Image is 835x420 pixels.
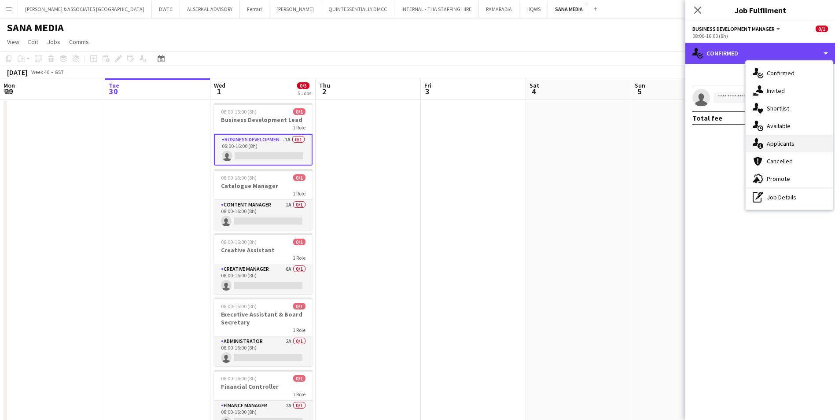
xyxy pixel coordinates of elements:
[767,140,795,147] span: Applicants
[293,190,305,197] span: 1 Role
[685,43,835,64] div: Confirmed
[767,87,785,95] span: Invited
[221,239,257,245] span: 08:00-16:00 (8h)
[293,108,305,115] span: 0/1
[479,0,519,18] button: RAMARABIA
[692,26,782,32] button: Business Development Manager
[321,0,394,18] button: QUINTESSENTIALLY DMCC
[767,122,791,130] span: Available
[221,174,257,181] span: 08:00-16:00 (8h)
[47,38,60,46] span: Jobs
[109,81,119,89] span: Tue
[214,233,313,294] app-job-card: 08:00-16:00 (8h)0/1Creative Assistant1 RoleCreative Manager6A0/108:00-16:00 (8h)
[692,33,828,39] div: 08:00-16:00 (8h)
[423,86,431,96] span: 3
[293,174,305,181] span: 0/1
[746,188,833,206] div: Job Details
[240,0,269,18] button: Ferrari
[55,69,64,75] div: GST
[767,104,789,112] span: Shortlist
[214,264,313,294] app-card-role: Creative Manager6A0/108:00-16:00 (8h)
[44,36,64,48] a: Jobs
[214,298,313,366] app-job-card: 08:00-16:00 (8h)0/1Executive Assistant & Board Secretary1 RoleAdministrator2A0/108:00-16:00 (8h)
[528,86,539,96] span: 4
[18,0,152,18] button: [PERSON_NAME] & ASSOCIATES [GEOGRAPHIC_DATA]
[318,86,330,96] span: 2
[692,26,775,32] span: Business Development Manager
[269,0,321,18] button: [PERSON_NAME]
[293,239,305,245] span: 0/1
[152,0,180,18] button: DWTC
[66,36,92,48] a: Comms
[4,36,23,48] a: View
[293,391,305,398] span: 1 Role
[213,86,225,96] span: 1
[297,82,309,89] span: 0/5
[4,81,15,89] span: Mon
[424,81,431,89] span: Fri
[214,310,313,326] h3: Executive Assistant & Board Secretary
[214,246,313,254] h3: Creative Assistant
[767,175,790,183] span: Promote
[293,303,305,309] span: 0/1
[221,375,257,382] span: 08:00-16:00 (8h)
[2,86,15,96] span: 29
[692,114,722,122] div: Total fee
[519,0,548,18] button: HQWS
[293,124,305,131] span: 1 Role
[25,36,42,48] a: Edit
[214,81,225,89] span: Wed
[221,108,257,115] span: 08:00-16:00 (8h)
[530,81,539,89] span: Sat
[298,90,311,96] div: 5 Jobs
[221,303,257,309] span: 08:00-16:00 (8h)
[214,383,313,391] h3: Financial Controller
[214,134,313,166] app-card-role: Business Development Manager1A0/108:00-16:00 (8h)
[214,169,313,230] app-job-card: 08:00-16:00 (8h)0/1Catalogue Manager1 RoleContent Manager1A0/108:00-16:00 (8h)
[293,254,305,261] span: 1 Role
[635,81,645,89] span: Sun
[29,69,51,75] span: Week 40
[214,200,313,230] app-card-role: Content Manager1A0/108:00-16:00 (8h)
[214,103,313,166] app-job-card: 08:00-16:00 (8h)0/1Business Development Lead1 RoleBusiness Development Manager1A0/108:00-16:00 (8h)
[319,81,330,89] span: Thu
[214,116,313,124] h3: Business Development Lead
[548,0,590,18] button: SANA MEDIA
[214,336,313,366] app-card-role: Administrator2A0/108:00-16:00 (8h)
[767,69,795,77] span: Confirmed
[394,0,479,18] button: INTERNAL - THA STAFFING HIRE
[767,157,793,165] span: Cancelled
[816,26,828,32] span: 0/1
[69,38,89,46] span: Comms
[685,4,835,16] h3: Job Fulfilment
[107,86,119,96] span: 30
[293,375,305,382] span: 0/1
[214,182,313,190] h3: Catalogue Manager
[28,38,38,46] span: Edit
[180,0,240,18] button: ALSERKAL ADVISORY
[633,86,645,96] span: 5
[293,327,305,333] span: 1 Role
[7,68,27,77] div: [DATE]
[7,21,64,34] h1: SANA MEDIA
[7,38,19,46] span: View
